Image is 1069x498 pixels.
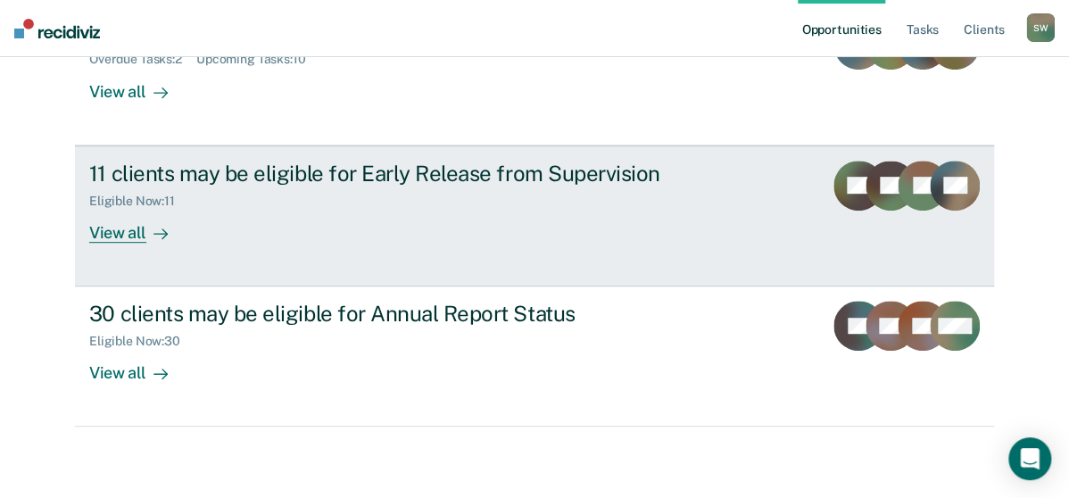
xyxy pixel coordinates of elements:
div: Open Intercom Messenger [1008,437,1051,480]
div: Overdue Tasks : 2 [89,52,196,67]
a: 8 clients have tasks with overdue or upcoming due datesOverdue Tasks:2Upcoming Tasks:10View all [75,5,994,145]
div: View all [89,208,189,243]
a: 11 clients may be eligible for Early Release from SupervisionEligible Now:11View all [75,145,994,286]
div: 30 clients may be eligible for Annual Report Status [89,301,716,327]
img: Recidiviz [14,19,100,38]
div: View all [89,67,189,102]
button: SW [1026,13,1055,42]
div: Eligible Now : 11 [89,194,189,209]
div: 11 clients may be eligible for Early Release from Supervision [89,161,716,187]
div: View all [89,349,189,384]
div: Eligible Now : 30 [89,334,195,349]
a: 30 clients may be eligible for Annual Report StatusEligible Now:30View all [75,286,994,427]
div: S W [1026,13,1055,42]
div: Upcoming Tasks : 10 [196,52,320,67]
